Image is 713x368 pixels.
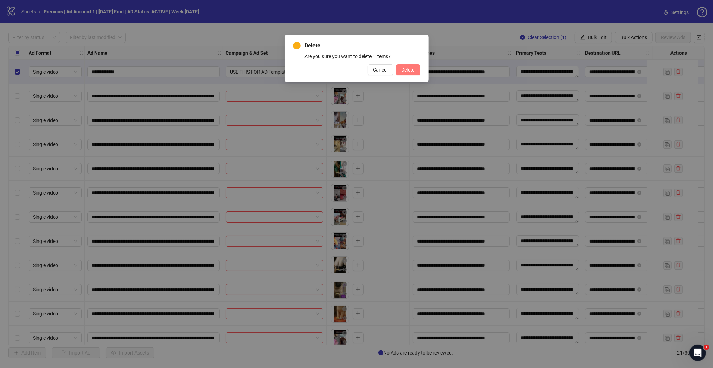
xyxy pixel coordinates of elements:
span: Cancel [373,67,388,73]
button: Delete [396,64,420,75]
span: Delete [305,41,420,50]
iframe: Intercom live chat [689,345,706,361]
span: Delete [402,67,415,73]
button: Cancel [368,64,393,75]
span: exclamation-circle [293,42,301,49]
span: 1 [704,345,709,350]
div: Are you sure you want to delete 1 items? [305,53,420,60]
